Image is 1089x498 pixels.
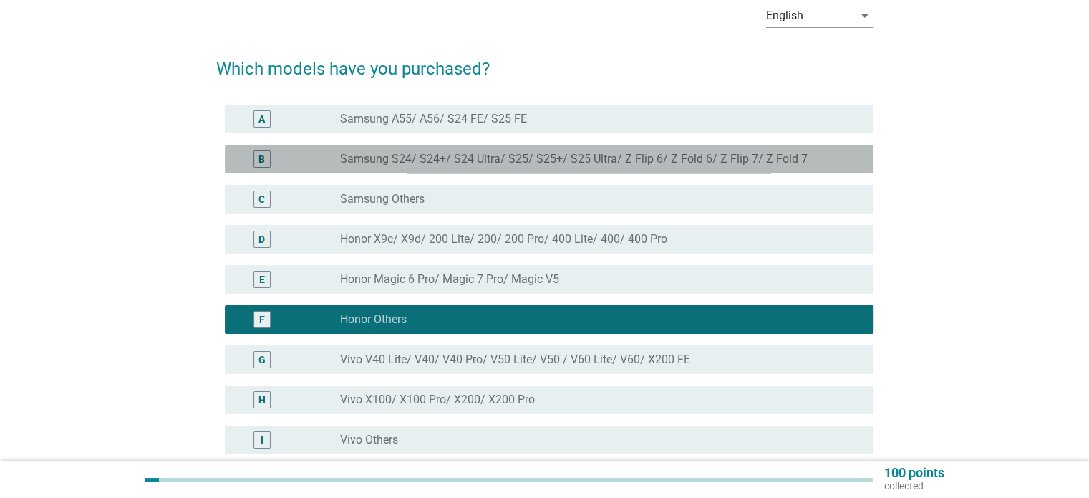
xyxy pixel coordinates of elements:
[259,272,265,287] div: E
[258,393,266,408] div: H
[884,466,944,479] p: 100 points
[258,353,266,368] div: G
[766,9,803,22] div: English
[258,192,265,207] div: C
[216,42,873,82] h2: Which models have you purchased?
[340,433,398,447] label: Vivo Others
[340,272,559,287] label: Honor Magic 6 Pro/ Magic 7 Pro/ Magic V5
[259,312,265,327] div: F
[340,393,535,407] label: Vivo X100/ X100 Pro/ X200/ X200 Pro
[340,192,425,206] label: Samsung Others
[856,7,873,24] i: arrow_drop_down
[261,433,263,448] div: I
[340,353,690,367] label: Vivo V40 Lite/ V40/ V40 Pro/ V50 Lite/ V50 / V60 Lite/ V60/ X200 FE
[340,232,667,246] label: Honor X9c/ X9d/ 200 Lite/ 200/ 200 Pro/ 400 Lite/ 400/ 400 Pro
[884,479,944,492] p: collected
[258,232,265,247] div: D
[340,112,527,126] label: Samsung A55/ A56/ S24 FE/ S25 FE
[258,112,265,127] div: A
[340,312,407,327] label: Honor Others
[258,152,265,167] div: B
[340,152,808,166] label: Samsung S24/ S24+/ S24 Ultra/ S25/ S25+/ S25 Ultra/ Z Flip 6/ Z Fold 6/ Z Flip 7/ Z Fold 7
